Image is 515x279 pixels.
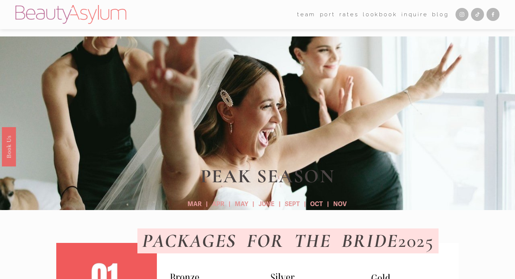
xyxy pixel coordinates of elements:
[471,8,484,21] a: TikTok
[188,200,347,208] strong: MAR | APR | MAY | JUNE | SEPT | OCT | NOV
[363,9,397,20] a: Lookbook
[432,9,449,20] a: Blog
[201,165,335,188] strong: PEAK SEASON
[339,9,358,20] a: Rates
[455,8,468,21] a: Instagram
[297,10,316,20] span: team
[401,9,428,20] a: Inquire
[487,8,499,21] a: Facebook
[2,127,16,166] a: Book Us
[16,5,126,24] img: Beauty Asylum | Bridal Hair &amp; Makeup Charlotte &amp; Atlanta
[320,9,335,20] a: port
[137,230,439,251] h1: 2025
[142,229,398,252] em: PACKAGES FOR THE BRIDE
[297,9,316,20] a: folder dropdown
